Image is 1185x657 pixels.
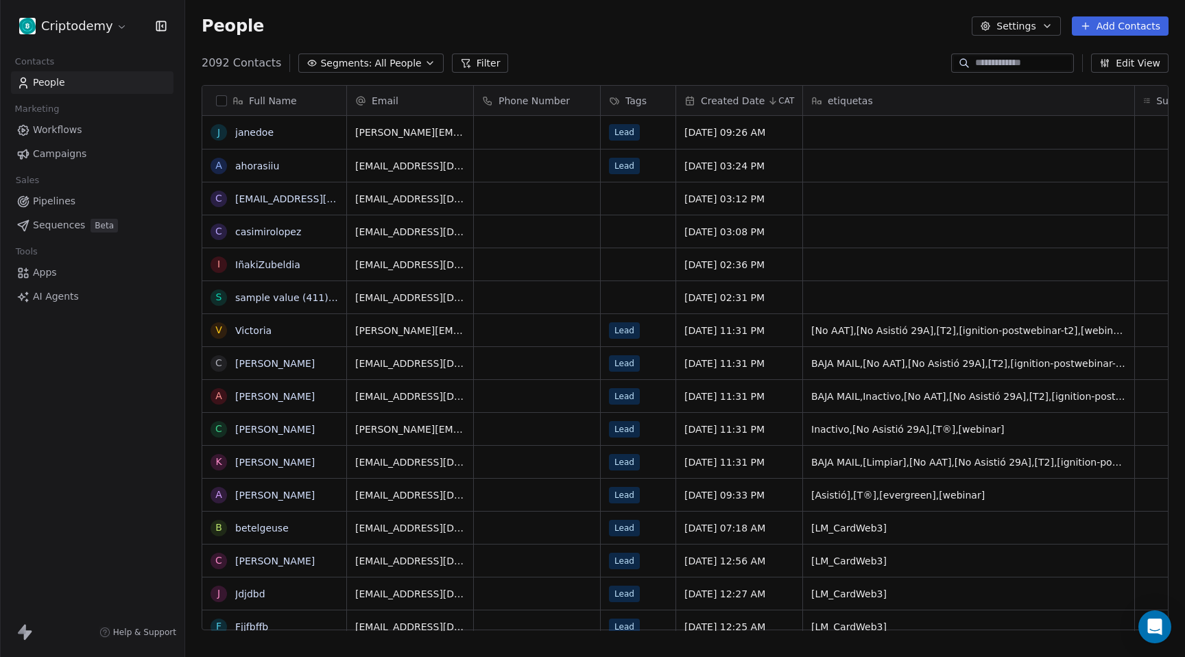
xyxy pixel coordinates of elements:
[215,521,222,535] div: b
[41,17,113,35] span: Criptodemy
[235,523,289,534] a: betelgeuse
[9,99,65,119] span: Marketing
[828,94,873,108] span: etiquetas
[811,455,1126,469] span: BAJA MAIL,[Limpiar],[No AAT],[No Asistió 29A],[T2],[ignition-postwebinar-t2],[webinar]
[347,86,473,115] div: Email
[811,324,1126,337] span: [No AAT],[No Asistió 29A],[T2],[ignition-postwebinar-t2],[webinar]
[811,488,1126,502] span: [Asistió],[T®],[evergreen],[webinar]
[215,323,222,337] div: V
[11,190,173,213] a: Pipelines
[9,51,60,72] span: Contacts
[972,16,1060,36] button: Settings
[355,620,465,634] span: [EMAIL_ADDRESS][DOMAIN_NAME]
[778,95,794,106] span: CAT
[235,127,274,138] a: janedoe
[215,455,222,469] div: K
[235,226,301,237] a: casimirolopez
[684,587,794,601] span: [DATE] 12:27 AM
[474,86,600,115] div: Phone Number
[355,291,465,304] span: [EMAIL_ADDRESS][DOMAIN_NAME]
[355,324,465,337] span: [PERSON_NAME][EMAIL_ADDRESS][DOMAIN_NAME]
[609,586,640,602] span: Lead
[684,620,794,634] span: [DATE] 12:25 AM
[235,621,268,632] a: Fjjfbffb
[235,259,300,270] a: IñakiZubeldia
[609,487,640,503] span: Lead
[355,225,465,239] span: [EMAIL_ADDRESS][DOMAIN_NAME]
[11,143,173,165] a: Campaigns
[355,258,465,272] span: [EMAIL_ADDRESS][DOMAIN_NAME]
[19,18,36,34] img: Asset%203@2x-100.jpg
[235,457,315,468] a: [PERSON_NAME]
[355,521,465,535] span: [EMAIL_ADDRESS][DOMAIN_NAME]
[202,116,347,631] div: grid
[684,554,794,568] span: [DATE] 12:56 AM
[355,159,465,173] span: [EMAIL_ADDRESS][DOMAIN_NAME]
[355,488,465,502] span: [EMAIL_ADDRESS][DOMAIN_NAME]
[811,587,1126,601] span: [LM_CardWeb3]
[11,261,173,284] a: Apps
[811,521,1126,535] span: [LM_CardWeb3]
[355,390,465,403] span: [EMAIL_ADDRESS][DOMAIN_NAME]
[374,56,421,71] span: All People
[609,388,640,405] span: Lead
[217,257,220,272] div: I
[11,71,173,94] a: People
[10,241,43,262] span: Tools
[215,422,222,436] div: C
[33,75,65,90] span: People
[11,119,173,141] a: Workflows
[235,391,315,402] a: [PERSON_NAME]
[676,86,802,115] div: Created DateCAT
[11,285,173,308] a: AI Agents
[609,619,640,635] span: Lead
[249,94,297,108] span: Full Name
[601,86,675,115] div: Tags
[684,225,794,239] span: [DATE] 03:08 PM
[33,265,57,280] span: Apps
[235,292,421,303] a: sample value (411)sample value (558)
[215,224,222,239] div: c
[202,55,281,71] span: 2092 Contacts
[684,126,794,139] span: [DATE] 09:26 AM
[202,86,346,115] div: Full Name
[33,218,85,232] span: Sequences
[684,324,794,337] span: [DATE] 11:31 PM
[811,620,1126,634] span: [LM_CardWeb3]
[811,554,1126,568] span: [LM_CardWeb3]
[1138,610,1171,643] div: Open Intercom Messenger
[684,521,794,535] span: [DATE] 07:18 AM
[215,389,222,403] div: A
[355,192,465,206] span: [EMAIL_ADDRESS][DOMAIN_NAME]
[609,322,640,339] span: Lead
[33,289,79,304] span: AI Agents
[216,619,222,634] div: F
[609,421,640,438] span: Lead
[320,56,372,71] span: Segments:
[609,124,640,141] span: Lead
[33,123,82,137] span: Workflows
[355,554,465,568] span: [EMAIL_ADDRESS][DOMAIN_NAME]
[215,191,222,206] div: c
[33,194,75,208] span: Pipelines
[11,214,173,237] a: SequencesBeta
[701,94,765,108] span: Created Date
[355,422,465,436] span: [PERSON_NAME][EMAIL_ADDRESS][PERSON_NAME][DOMAIN_NAME]
[91,219,118,232] span: Beta
[1072,16,1169,36] button: Add Contacts
[609,158,640,174] span: Lead
[609,454,640,470] span: Lead
[803,86,1134,115] div: etiquetas
[113,627,176,638] span: Help & Support
[235,193,403,204] a: [EMAIL_ADDRESS][DOMAIN_NAME]
[684,455,794,469] span: [DATE] 11:31 PM
[235,358,315,369] a: [PERSON_NAME]
[609,355,640,372] span: Lead
[235,490,315,501] a: [PERSON_NAME]
[684,390,794,403] span: [DATE] 11:31 PM
[217,586,220,601] div: J
[215,553,222,568] div: C
[1091,53,1169,73] button: Edit View
[499,94,570,108] span: Phone Number
[811,390,1126,403] span: BAJA MAIL,Inactivo,[No AAT],[No Asistió 29A],[T2],[ignition-postwebinar-t2],[webinar]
